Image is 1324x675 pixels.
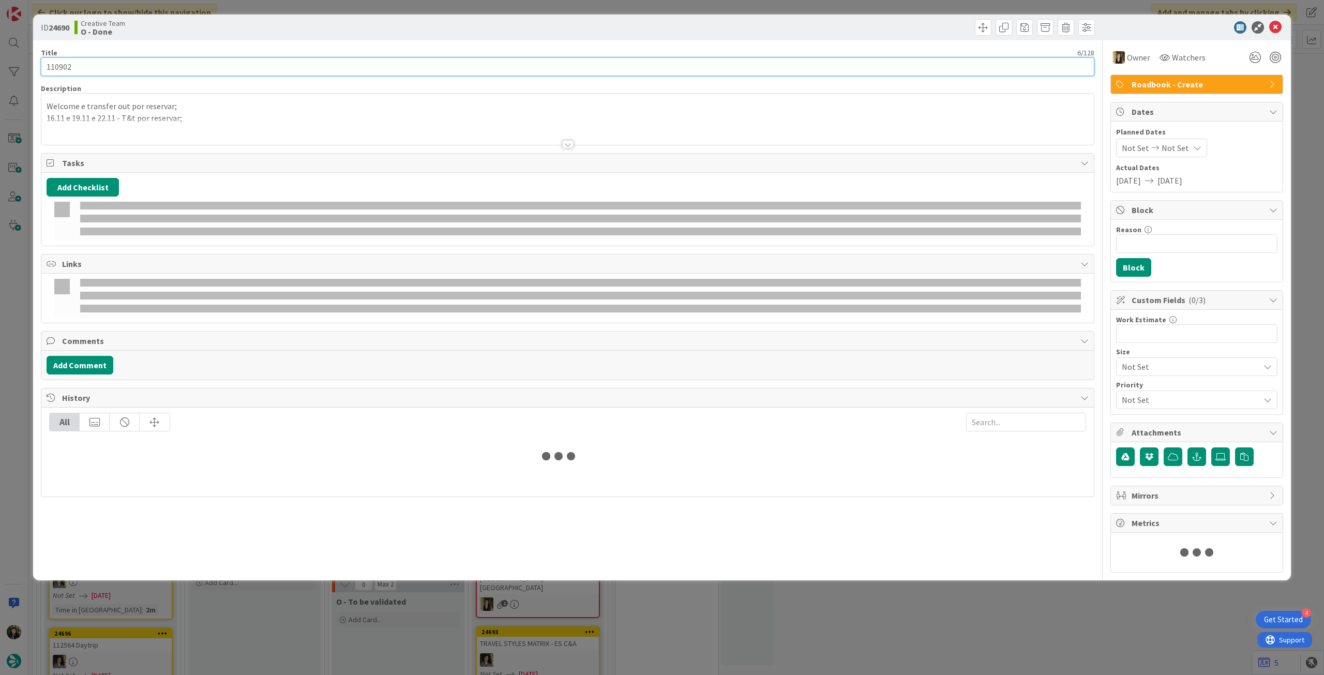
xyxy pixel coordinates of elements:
span: Description [41,84,81,93]
span: Not Set [1122,393,1254,407]
span: Not Set [1122,359,1254,374]
span: Actual Dates [1116,162,1277,173]
input: Search... [966,413,1086,431]
input: type card name here... [41,57,1094,76]
span: [DATE] [1116,174,1141,187]
span: Tasks [62,157,1075,169]
span: Links [62,258,1075,270]
div: All [50,413,80,431]
span: Attachments [1132,426,1264,439]
span: Dates [1132,106,1264,118]
span: Mirrors [1132,489,1264,502]
span: History [62,392,1075,404]
button: Block [1116,258,1151,277]
span: ID [41,21,69,34]
button: Add Comment [47,356,113,374]
p: 16.11 e 19.11 e 22.11 - T&t por reservar; [47,112,1089,124]
div: Size [1116,348,1277,355]
label: Work Estimate [1116,315,1166,324]
span: Owner [1127,51,1150,64]
label: Reason [1116,225,1141,234]
span: Not Set [1162,142,1189,154]
span: Block [1132,204,1264,216]
div: Open Get Started checklist, remaining modules: 4 [1256,611,1311,628]
span: Support [22,2,47,14]
label: Title [41,48,57,57]
span: Custom Fields [1132,294,1264,306]
span: Creative Team [81,19,125,27]
div: 4 [1302,608,1311,618]
div: Get Started [1264,614,1303,625]
span: Roadbook - Create [1132,78,1264,91]
b: O - Done [81,27,125,36]
span: Comments [62,335,1075,347]
div: 6 / 128 [61,48,1094,57]
p: Welcome e transfer out por reservar; [47,100,1089,112]
img: SP [1112,51,1125,64]
span: Watchers [1172,51,1206,64]
span: Metrics [1132,517,1264,529]
button: Add Checklist [47,178,119,197]
b: 24690 [49,22,69,33]
span: ( 0/3 ) [1188,295,1206,305]
span: Planned Dates [1116,127,1277,138]
span: Not Set [1122,142,1149,154]
div: Priority [1116,381,1277,388]
span: [DATE] [1157,174,1182,187]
